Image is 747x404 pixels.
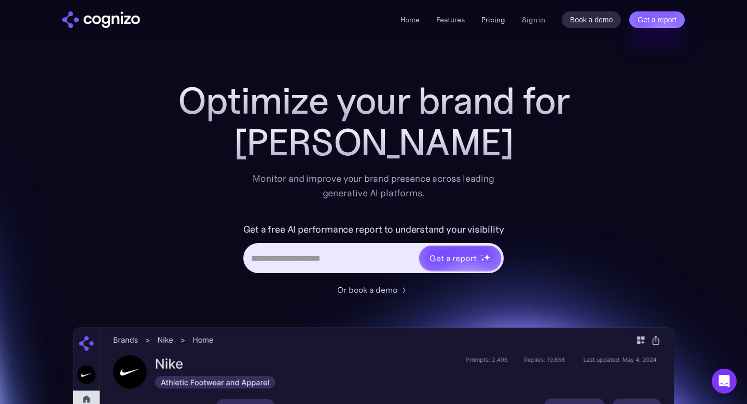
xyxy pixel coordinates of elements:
img: star [481,258,485,262]
a: Features [436,15,465,24]
img: star [481,254,482,256]
a: Home [400,15,420,24]
div: Monitor and improve your brand presence across leading generative AI platforms. [246,171,501,200]
div: [PERSON_NAME] [166,122,581,163]
div: Or book a demo [337,284,397,296]
a: Or book a demo [337,284,410,296]
a: Get a reportstarstarstar [418,245,502,272]
a: Pricing [481,15,505,24]
a: home [62,11,140,28]
img: star [483,254,490,261]
div: Get a report [430,252,476,264]
img: cognizo logo [62,11,140,28]
a: Book a demo [562,11,621,28]
a: Sign in [522,14,545,26]
h1: Optimize your brand for [166,80,581,122]
form: Hero URL Input Form [243,221,504,278]
label: Get a free AI performance report to understand your visibility [243,221,504,238]
a: Get a report [629,11,685,28]
div: Open Intercom Messenger [712,369,737,394]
